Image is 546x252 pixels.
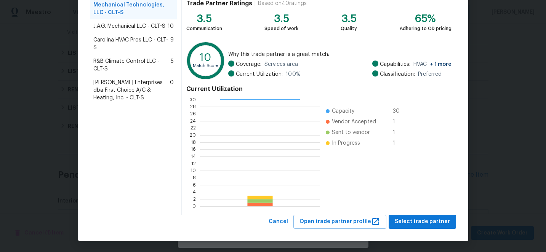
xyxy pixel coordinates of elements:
span: Capacity [332,107,354,115]
span: Coverage: [236,61,261,68]
span: Sent to vendor [332,129,370,136]
text: 26 [191,112,196,116]
text: 30 [190,97,196,102]
span: 30 [393,107,405,115]
span: Preferred [418,70,442,78]
text: 24 [191,119,196,123]
span: 0 [170,79,174,102]
span: Vendor Accepted [332,118,376,126]
text: 22 [191,126,196,130]
span: + 1 more [430,62,452,67]
text: 14 [191,154,196,159]
span: Select trade partner [395,217,450,226]
text: 4 [193,190,196,194]
div: Quality [341,25,357,32]
button: Select trade partner [389,215,456,229]
text: 16 [191,147,196,152]
div: Communication [186,25,222,32]
span: Carolina HVAC Pros LLC - CLT-S [93,36,171,51]
div: Speed of work [264,25,298,32]
span: In Progress [332,139,360,147]
div: 3.5 [264,15,298,22]
span: 5 [171,57,174,73]
div: 65% [400,15,452,22]
text: 2 [194,197,196,201]
span: 10 [168,22,174,30]
h4: Current Utilization [186,85,451,93]
span: 1 [393,129,405,136]
span: 1 [393,139,405,147]
button: Open trade partner profile [293,215,386,229]
span: Why this trade partner is a great match: [228,51,452,58]
text: 18 [191,140,196,145]
span: J.A.G. Mechanical LLC - CLT-S [93,22,165,30]
text: 10 [200,52,212,63]
span: Capabilities: [380,61,410,68]
span: Cancel [269,217,288,226]
text: 8 [193,175,196,180]
div: 3.5 [186,15,222,22]
span: 10.0 % [286,70,301,78]
span: 1 [393,118,405,126]
span: HVAC [413,61,452,68]
text: 6 [193,183,196,187]
span: [PERSON_NAME] Enterprises dba First Choice A/C & Heating, Inc. - CLT-S [93,79,170,102]
div: Adhering to OD pricing [400,25,452,32]
text: 12 [192,161,196,166]
text: 0 [193,204,196,209]
button: Cancel [266,215,291,229]
span: 9 [170,36,174,51]
span: Current Utilization: [236,70,283,78]
text: 20 [190,133,196,137]
span: Open trade partner profile [299,217,380,226]
div: 3.5 [341,15,357,22]
span: Services area [264,61,298,68]
text: Match Score [193,64,219,68]
text: 10 [191,168,196,173]
span: R&B Climate Control LLC - CLT-S [93,57,171,73]
text: 28 [191,104,196,109]
span: Classification: [380,70,415,78]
